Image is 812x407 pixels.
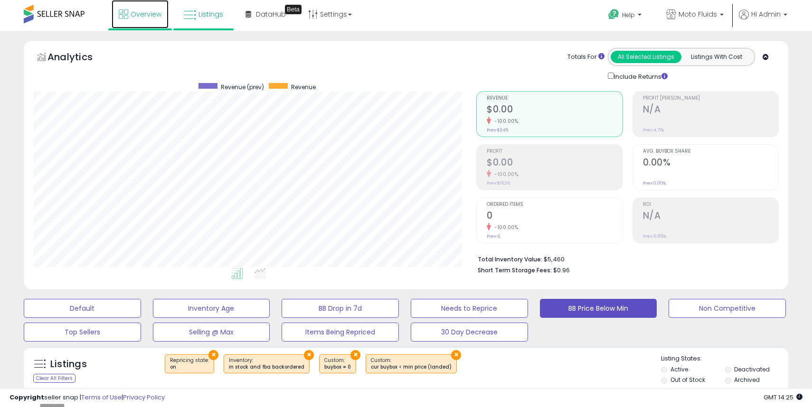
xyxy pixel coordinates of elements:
span: Custom: [371,357,452,371]
a: Privacy Policy [123,393,165,402]
button: BB Price Below Min [540,299,657,318]
button: Non Competitive [669,299,786,318]
small: -100.00% [491,171,518,178]
h2: N/A [643,210,778,223]
h2: 0 [487,210,622,223]
small: Prev: 6 [487,233,500,239]
div: Clear All Filters [33,374,76,383]
small: Prev: 6.95% [643,233,666,239]
button: × [350,350,360,360]
label: Active [670,365,688,373]
a: Hi Admin [739,9,787,31]
small: Prev: 0.00% [643,180,666,186]
button: × [208,350,218,360]
span: Ordered Items [487,202,622,207]
span: Overview [131,9,161,19]
button: × [304,350,314,360]
div: Include Returns [601,71,679,82]
a: Help [601,1,651,31]
b: Total Inventory Value: [478,255,542,263]
span: 2025-09-9 14:25 GMT [764,393,803,402]
small: -100.00% [491,118,518,125]
span: $0.96 [553,266,570,275]
span: Custom: [324,357,351,371]
div: cur buybox < min price (landed) [371,364,452,370]
button: BB Drop in 7d [282,299,399,318]
span: DataHub [256,9,286,19]
h2: $0.00 [487,104,622,117]
div: Totals For [567,53,604,62]
span: Moto Fluids [679,9,717,19]
button: 30 Day Decrease [411,323,528,342]
small: -100.00% [491,224,518,231]
button: Listings With Cost [681,51,752,63]
button: × [451,350,461,360]
h5: Listings [50,358,87,371]
label: Archived [734,376,760,384]
button: Top Sellers [24,323,141,342]
p: Listing States: [661,354,788,363]
button: Inventory Age [153,299,270,318]
span: Revenue [487,96,622,101]
div: buybox = 0 [324,364,351,370]
span: Repricing state : [170,357,209,371]
h2: $0.00 [487,157,622,170]
div: in stock and fba backordered [229,364,304,370]
span: Revenue [291,83,316,91]
span: Profit [PERSON_NAME] [643,96,778,101]
strong: Copyright [9,393,44,402]
span: Inventory : [229,357,304,371]
span: Listings [198,9,223,19]
a: Terms of Use [81,393,122,402]
h2: N/A [643,104,778,117]
span: Hi Admin [751,9,781,19]
li: $5,460 [478,253,772,264]
span: Revenue (prev) [221,83,264,91]
button: Needs to Reprice [411,299,528,318]
button: Selling @ Max [153,323,270,342]
span: Help [622,11,635,19]
h2: 0.00% [643,157,778,170]
small: Prev: $345 [487,127,508,133]
label: Deactivated [734,365,770,373]
div: Tooltip anchor [285,5,302,14]
button: Default [24,299,141,318]
h5: Analytics [47,50,111,66]
span: ROI [643,202,778,207]
div: seller snap | | [9,393,165,402]
span: Avg. Buybox Share [643,149,778,154]
button: Items Being Repriced [282,323,399,342]
div: on [170,364,209,370]
small: Prev: 4.71% [643,127,664,133]
button: All Selected Listings [611,51,681,63]
span: Profit [487,149,622,154]
i: Get Help [608,9,620,20]
b: Short Term Storage Fees: [478,266,552,274]
small: Prev: $16.26 [487,180,510,186]
label: Out of Stock [670,376,705,384]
